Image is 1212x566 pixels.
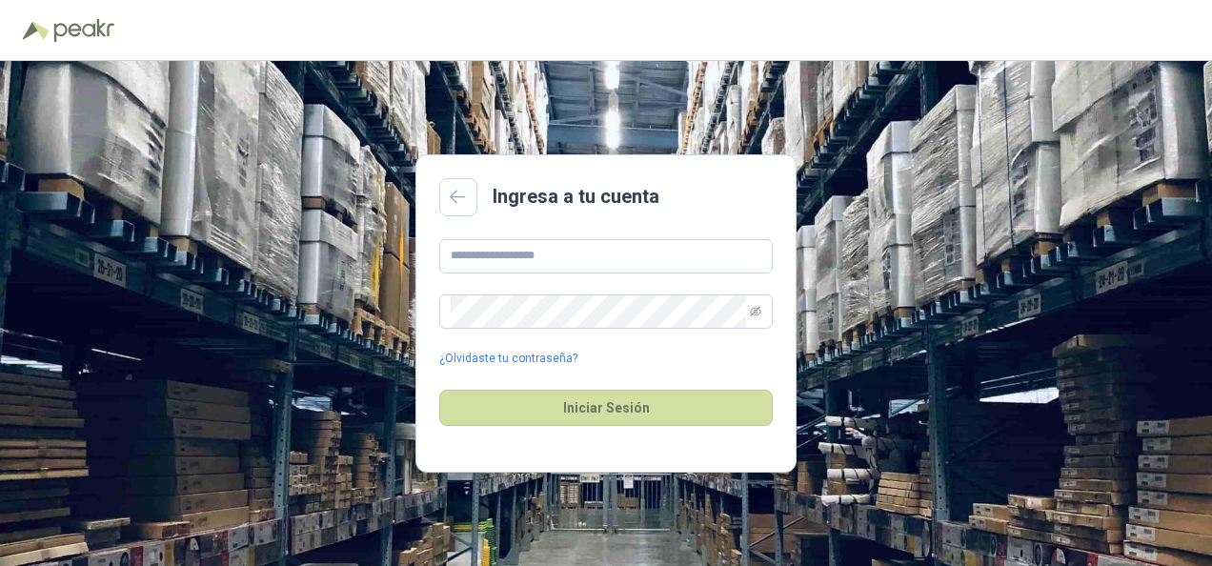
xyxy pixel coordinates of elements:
button: Iniciar Sesión [439,390,773,426]
a: ¿Olvidaste tu contraseña? [439,350,577,368]
img: Logo [23,21,50,40]
h2: Ingresa a tu cuenta [493,182,659,212]
span: eye-invisible [750,306,761,317]
img: Peakr [53,19,114,42]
